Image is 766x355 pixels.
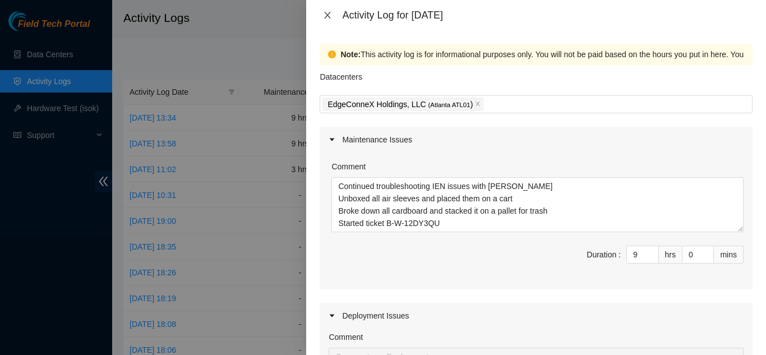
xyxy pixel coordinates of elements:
div: Maintenance Issues [320,127,753,153]
button: Close [320,10,335,21]
span: close [475,101,481,108]
span: close [323,11,332,20]
span: caret-right [329,136,335,143]
textarea: Comment [331,177,744,232]
span: caret-right [329,312,335,319]
span: ( Atlanta ATL01 [428,102,470,108]
p: EdgeConneX Holdings, LLC ) [327,98,473,111]
div: Duration : [587,248,621,261]
label: Comment [331,160,366,173]
div: hrs [659,246,682,264]
div: Deployment Issues [320,303,753,329]
label: Comment [329,331,363,343]
strong: Note: [340,48,361,61]
div: Activity Log for [DATE] [342,9,753,21]
div: mins [714,246,744,264]
p: Datacenters [320,65,362,83]
span: exclamation-circle [328,50,336,58]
